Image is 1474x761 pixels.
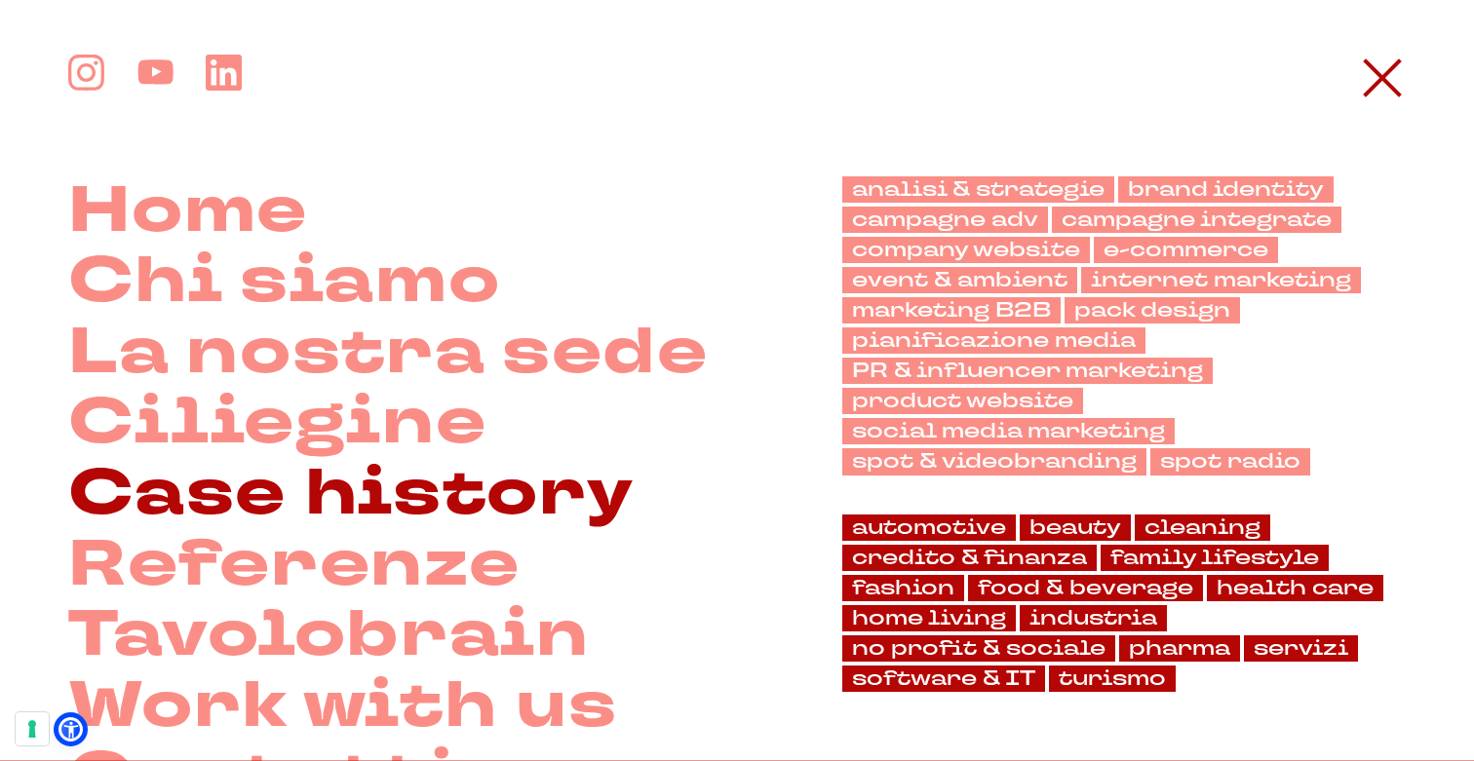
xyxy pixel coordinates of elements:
a: e-commerce [1094,237,1278,263]
a: event & ambient [842,267,1077,293]
a: Ciliegine [68,388,486,459]
a: family lifestyle [1101,545,1329,571]
a: Open Accessibility Menu [58,717,83,742]
a: La nostra sede [68,318,708,389]
a: fashion [842,575,964,601]
a: Home [68,176,308,247]
a: pianificazione media [842,327,1145,354]
a: analisi & strategie [842,176,1114,203]
a: marketing B2B [842,297,1061,323]
a: company website [842,237,1090,263]
a: Work with us [68,671,617,742]
a: cleaning [1135,514,1270,541]
a: software & IT [842,666,1045,692]
a: food & beverage [968,575,1203,601]
a: no profit & sociale [842,635,1115,662]
a: spot & videobranding [842,448,1146,475]
a: pharma [1119,635,1240,662]
a: servizi [1244,635,1358,662]
a: social media marketing [842,418,1175,444]
a: pack design [1065,297,1240,323]
a: home living [842,605,1016,631]
a: campagne adv [842,207,1048,233]
a: Referenze [68,530,520,601]
a: Tavolobrain [68,600,589,671]
a: Chi siamo [68,247,500,318]
a: industria [1020,605,1167,631]
a: internet marketing [1081,267,1361,293]
a: automotive [842,514,1016,541]
a: spot radio [1150,448,1310,475]
a: brand identity [1118,176,1334,203]
a: product website [842,388,1083,414]
a: turismo [1049,666,1176,692]
a: Case history [68,459,634,530]
a: beauty [1020,514,1131,541]
a: credito & finanza [842,545,1097,571]
a: health care [1207,575,1383,601]
button: Le tue preferenze relative al consenso per le tecnologie di tracciamento [16,712,49,745]
a: PR & influencer marketing [842,358,1213,384]
a: campagne integrate [1052,207,1341,233]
